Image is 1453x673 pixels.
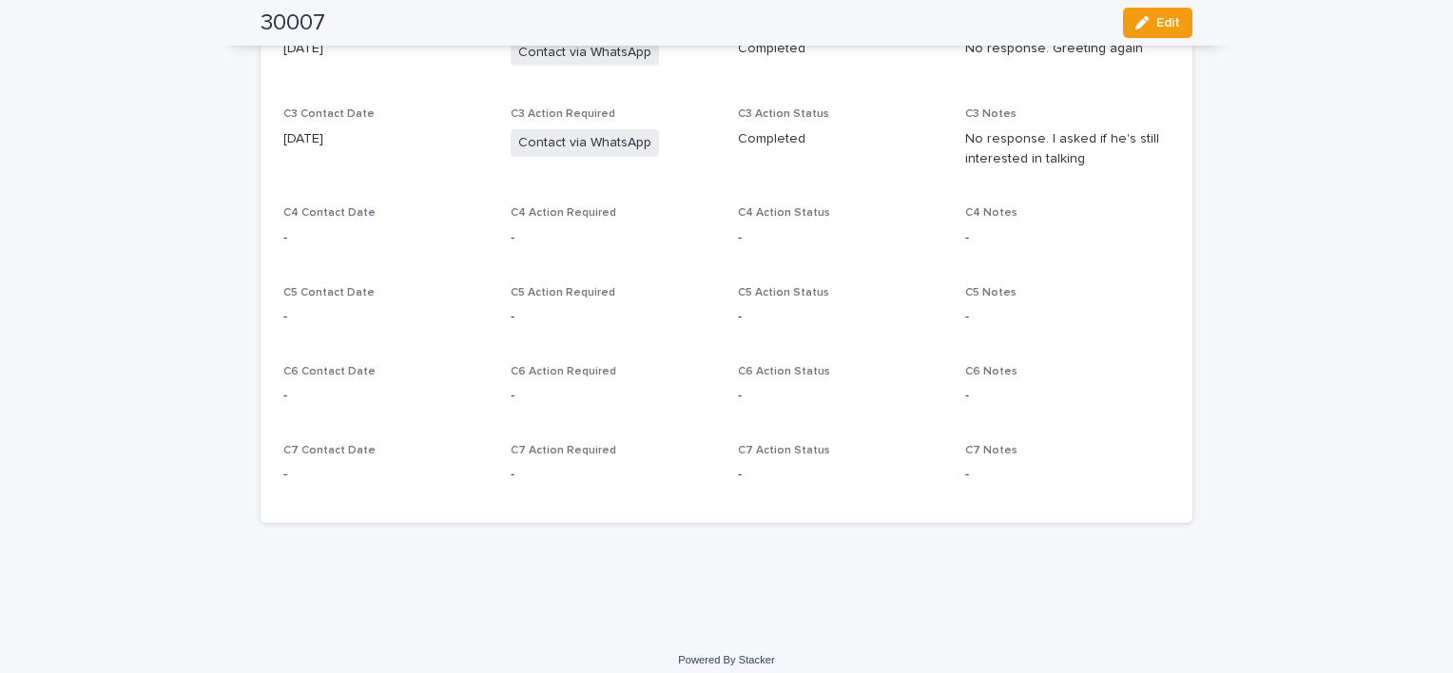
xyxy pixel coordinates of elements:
[965,307,1170,327] p: -
[511,108,615,120] span: C3 Action Required
[738,445,830,456] span: C7 Action Status
[283,307,488,327] p: -
[965,228,1170,248] p: -
[283,287,375,298] span: C5 Contact Date
[283,39,488,59] p: [DATE]
[738,366,830,377] span: C6 Action Status
[283,108,375,120] span: C3 Contact Date
[283,465,488,485] p: -
[738,386,942,406] p: -
[283,386,488,406] p: -
[511,287,615,298] span: C5 Action Required
[511,366,616,377] span: C6 Action Required
[738,465,942,485] p: -
[1123,8,1192,38] button: Edit
[965,39,1170,59] p: No response. Greeting again
[283,129,488,149] p: [DATE]
[738,287,829,298] span: C5 Action Status
[738,207,830,219] span: C4 Action Status
[738,228,942,248] p: -
[738,108,829,120] span: C3 Action Status
[511,465,715,485] p: -
[965,287,1017,298] span: C5 Notes
[511,386,715,406] p: -
[965,386,1170,406] p: -
[965,465,1170,485] p: -
[511,129,659,157] span: Contact via WhatsApp
[738,307,942,327] p: -
[511,445,616,456] span: C7 Action Required
[283,228,488,248] p: -
[965,366,1017,377] span: C6 Notes
[511,39,659,67] span: Contact via WhatsApp
[738,129,942,149] p: Completed
[511,207,616,219] span: C4 Action Required
[965,108,1017,120] span: C3 Notes
[965,207,1017,219] span: C4 Notes
[511,307,715,327] p: -
[283,207,376,219] span: C4 Contact Date
[283,445,376,456] span: C7 Contact Date
[261,10,325,37] h2: 30007
[1156,16,1180,29] span: Edit
[283,366,376,377] span: C6 Contact Date
[965,129,1170,169] p: No response. I asked if he's still interested in talking
[965,445,1017,456] span: C7 Notes
[678,654,774,665] a: Powered By Stacker
[738,39,942,59] p: Completed
[511,228,715,248] p: -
